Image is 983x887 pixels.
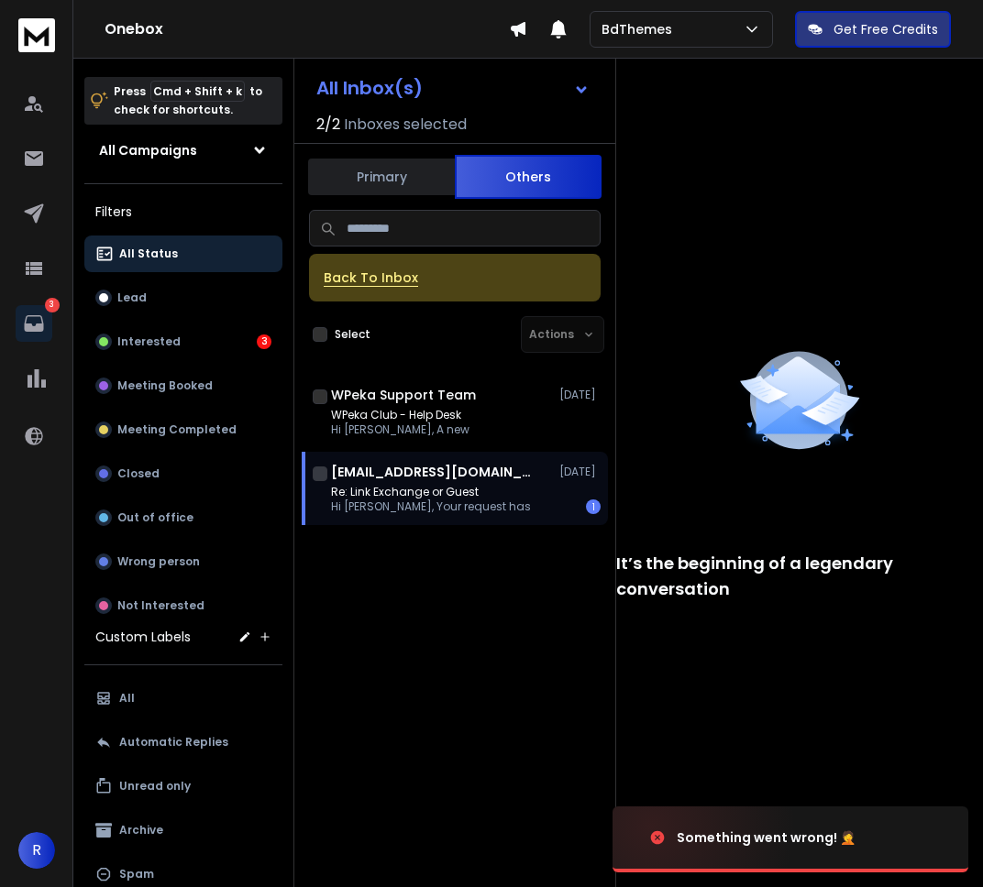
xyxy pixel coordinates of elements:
[18,832,55,869] button: R
[257,334,271,349] div: 3
[331,408,469,422] p: WPeka Club - Help Desk
[316,114,340,136] span: 2 / 2
[84,812,282,849] button: Archive
[613,788,796,887] img: image
[84,455,282,492] button: Closed
[84,411,282,448] button: Meeting Completed
[84,132,282,169] button: All Campaigns
[616,551,983,602] p: It’s the beginning of a legendary conversation
[331,499,531,514] p: Hi [PERSON_NAME], Your request has
[84,768,282,805] button: Unread only
[150,81,245,102] span: Cmd + Shift + k
[302,70,604,106] button: All Inbox(s)
[119,823,163,838] p: Archive
[84,587,282,624] button: Not Interested
[559,388,601,402] p: [DATE]
[105,18,509,40] h1: Onebox
[677,828,856,847] div: Something went wrong! 🤦
[119,691,135,706] p: All
[795,11,951,48] button: Get Free Credits
[119,246,178,261] p: All Status
[16,305,52,342] a: 3
[84,367,282,404] button: Meeting Booked
[331,386,476,404] h1: WPeka Support Team
[99,141,197,159] h1: All Campaigns
[559,465,601,479] p: [DATE]
[331,422,469,437] p: Hi [PERSON_NAME], A new
[84,543,282,580] button: Wrong person
[117,290,147,305] p: Lead
[308,157,455,197] button: Primary
[117,510,193,525] p: Out of office
[455,155,602,199] button: Others
[117,598,204,613] p: Not Interested
[84,680,282,717] button: All
[117,466,160,481] p: Closed
[84,724,282,761] button: Automatic Replies
[84,499,282,536] button: Out of office
[344,114,467,136] h3: Inboxes selected
[84,235,282,272] button: All Status
[119,779,191,794] p: Unread only
[117,554,200,569] p: Wrong person
[95,628,191,646] h3: Custom Labels
[117,422,237,437] p: Meeting Completed
[834,20,938,38] p: Get Free Credits
[316,79,423,97] h1: All Inbox(s)
[117,378,213,393] p: Meeting Booked
[335,327,370,342] label: Select
[586,499,601,514] div: 1
[84,323,282,360] button: Interested3
[18,18,55,52] img: logo
[84,199,282,224] h3: Filters
[331,485,531,499] p: Re: Link Exchange or Guest
[324,268,418,287] button: Back To Inbox
[119,735,228,750] p: Automatic Replies
[119,867,154,882] p: Spam
[602,20,679,38] p: BdThemes
[84,279,282,316] button: Lead
[117,334,181,349] p: Interested
[114,82,262,119] p: Press to check for shortcuts.
[331,463,533,481] h1: [EMAIL_ADDRESS][DOMAIN_NAME]
[45,298,60,312] p: 3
